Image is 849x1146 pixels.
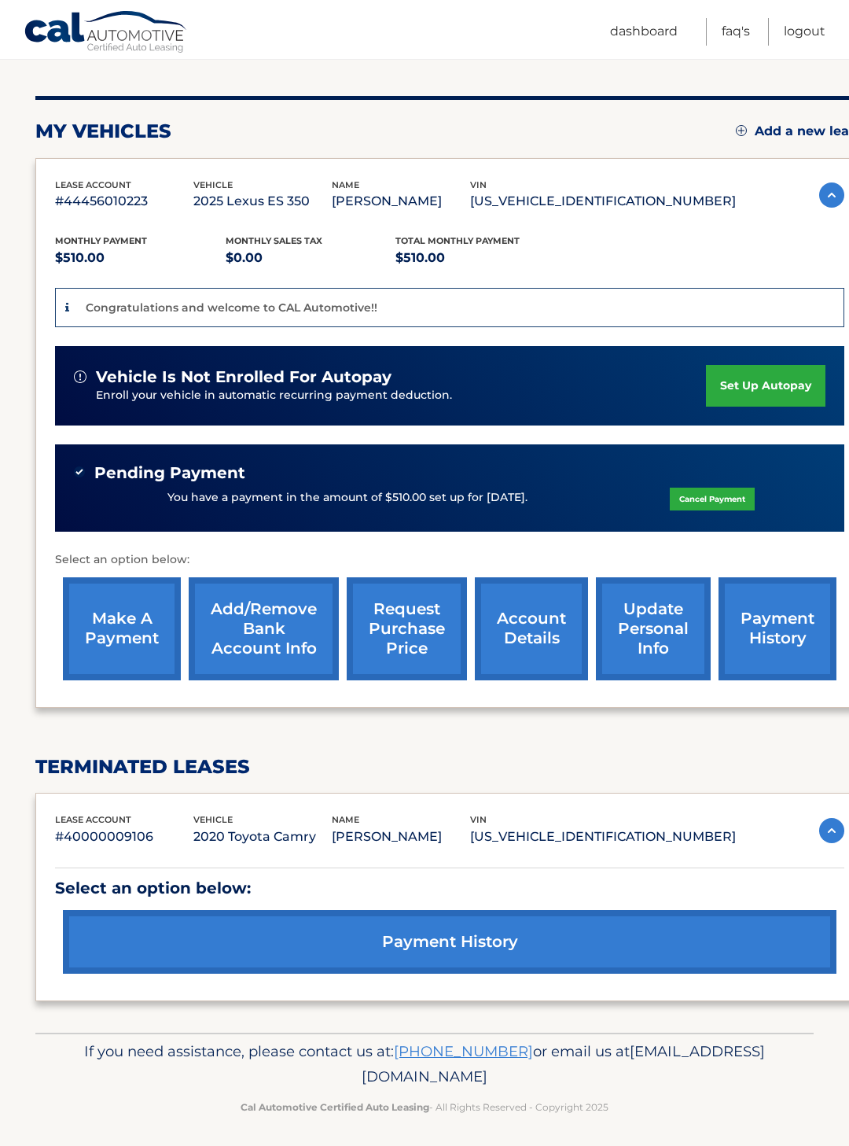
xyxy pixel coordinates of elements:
[74,466,85,477] img: check-green.svg
[226,247,396,269] p: $0.00
[94,463,245,483] span: Pending Payment
[819,818,844,843] img: accordion-active.svg
[55,235,147,246] span: Monthly Payment
[722,18,750,46] a: FAQ's
[24,10,189,56] a: Cal Automotive
[395,247,566,269] p: $510.00
[784,18,825,46] a: Logout
[347,577,467,680] a: request purchase price
[819,182,844,208] img: accordion-active.svg
[670,488,755,510] a: Cancel Payment
[35,120,171,143] h2: my vehicles
[55,826,193,848] p: #40000009106
[332,190,470,212] p: [PERSON_NAME]
[96,367,391,387] span: vehicle is not enrolled for autopay
[74,370,86,383] img: alert-white.svg
[610,18,678,46] a: Dashboard
[193,190,332,212] p: 2025 Lexus ES 350
[475,577,588,680] a: account details
[189,577,339,680] a: Add/Remove bank account info
[96,387,706,404] p: Enroll your vehicle in automatic recurring payment deduction.
[55,190,193,212] p: #44456010223
[167,489,527,507] p: You have a payment in the amount of $510.00 set up for [DATE].
[470,179,487,190] span: vin
[193,814,233,825] span: vehicle
[63,577,181,680] a: make a payment
[55,814,131,825] span: lease account
[719,577,836,680] a: payment history
[59,1099,790,1115] p: - All Rights Reserved - Copyright 2025
[59,1039,790,1089] p: If you need assistance, please contact us at: or email us at
[55,551,844,569] p: Select an option below:
[394,1042,533,1060] a: [PHONE_NUMBER]
[332,814,359,825] span: name
[470,190,736,212] p: [US_VEHICLE_IDENTIFICATION_NUMBER]
[736,125,747,136] img: add.svg
[332,826,470,848] p: [PERSON_NAME]
[86,300,377,315] p: Congratulations and welcome to CAL Automotive!!
[63,910,836,974] a: payment history
[241,1101,429,1113] strong: Cal Automotive Certified Auto Leasing
[332,179,359,190] span: name
[470,826,736,848] p: [US_VEHICLE_IDENTIFICATION_NUMBER]
[226,235,322,246] span: Monthly sales Tax
[596,577,711,680] a: update personal info
[193,826,332,848] p: 2020 Toyota Camry
[395,235,520,246] span: Total Monthly Payment
[706,365,825,407] a: set up autopay
[193,179,233,190] span: vehicle
[470,814,487,825] span: vin
[55,179,131,190] span: lease account
[55,247,226,269] p: $510.00
[55,875,844,902] p: Select an option below:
